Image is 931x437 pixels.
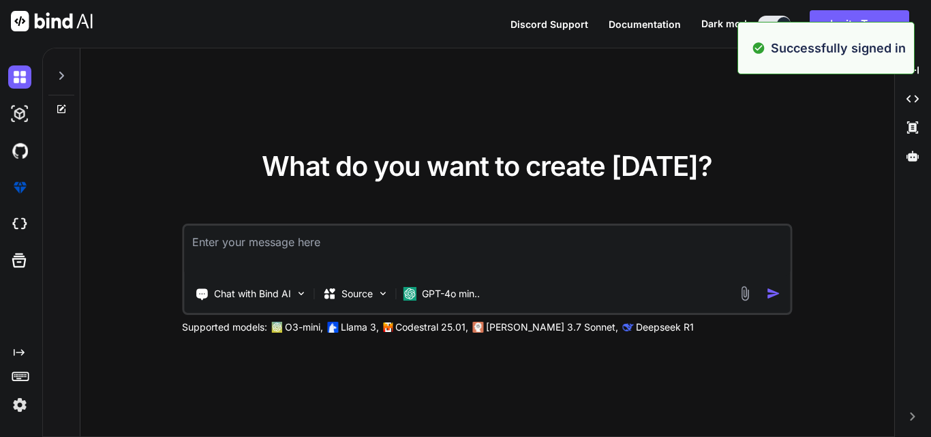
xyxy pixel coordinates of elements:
[510,18,588,30] span: Discord Support
[609,17,681,31] button: Documentation
[8,102,31,125] img: darkAi-studio
[752,39,765,57] img: alert
[771,39,906,57] p: Successfully signed in
[295,288,307,299] img: Pick Tools
[182,320,267,334] p: Supported models:
[271,322,282,333] img: GPT-4
[341,320,379,334] p: Llama 3,
[214,287,291,301] p: Chat with Bind AI
[472,322,483,333] img: claude
[285,320,323,334] p: O3-mini,
[737,286,752,301] img: attachment
[377,288,388,299] img: Pick Models
[422,287,480,301] p: GPT-4o min..
[341,287,373,301] p: Source
[8,176,31,199] img: premium
[510,17,588,31] button: Discord Support
[486,320,618,334] p: [PERSON_NAME] 3.7 Sonnet,
[8,213,31,236] img: cloudideIcon
[8,139,31,162] img: githubDark
[11,11,93,31] img: Bind AI
[327,322,338,333] img: Llama2
[383,322,393,332] img: Mistral-AI
[262,149,712,183] span: What do you want to create [DATE]?
[622,322,633,333] img: claude
[8,393,31,417] img: settings
[701,17,752,31] span: Dark mode
[810,10,909,37] button: Invite Team
[609,18,681,30] span: Documentation
[395,320,468,334] p: Codestral 25.01,
[403,287,416,301] img: GPT-4o mini
[766,286,780,301] img: icon
[8,65,31,89] img: darkChat
[636,320,694,334] p: Deepseek R1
